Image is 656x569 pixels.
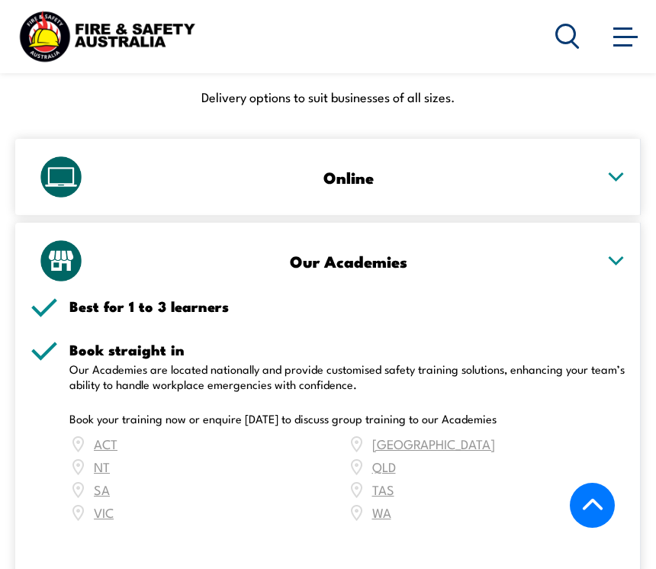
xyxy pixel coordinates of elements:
[101,169,595,186] h3: Online
[69,411,625,426] p: Book your training now or enquire [DATE] to discuss group training to our Academies
[101,252,595,270] h3: Our Academies
[69,342,625,357] h5: Book straight in
[69,362,625,392] p: Our Academies are located nationally and provide customised safety training solutions, enhancing ...
[15,88,641,105] p: Delivery options to suit businesses of all sizes.
[69,299,625,313] h5: Best for 1 to 3 learners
